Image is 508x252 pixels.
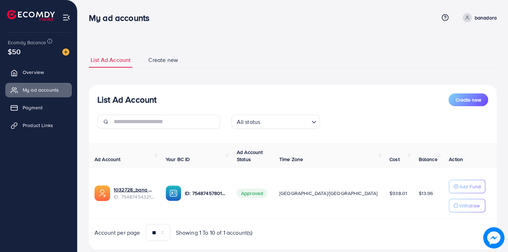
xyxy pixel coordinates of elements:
a: banadora [460,13,497,22]
a: Payment [5,101,72,115]
span: My ad accounts [23,86,59,93]
h3: My ad accounts [89,13,155,23]
button: Withdraw [449,199,485,212]
img: menu [62,13,70,22]
img: ic-ba-acc.ded83a64.svg [166,185,181,201]
p: Add Fund [459,182,481,191]
span: Account per page [95,229,140,237]
span: $13.96 [419,190,433,197]
input: Search for option [262,115,308,127]
span: Approved [237,189,267,198]
a: My ad accounts [5,83,72,97]
span: Ad Account [95,156,121,163]
span: List Ad Account [91,56,131,64]
a: Product Links [5,118,72,132]
span: Showing 1 To 10 of 1 account(s) [176,229,253,237]
span: $938.01 [389,190,407,197]
a: Overview [5,65,72,79]
span: $50 [8,46,21,57]
button: Create new [449,93,488,106]
span: Time Zone [279,156,303,163]
span: Action [449,156,463,163]
span: Your BC ID [166,156,190,163]
span: Product Links [23,122,53,129]
span: Create new [456,96,481,103]
span: Overview [23,69,44,76]
a: 1032728_bana dor ad account 1_1757579407255 [114,186,154,193]
span: Cost [389,156,400,163]
div: <span class='underline'>1032728_bana dor ad account 1_1757579407255</span></br>7548745432170184711 [114,186,154,201]
p: Withdraw [459,201,480,210]
span: [GEOGRAPHIC_DATA]/[GEOGRAPHIC_DATA] [279,190,378,197]
img: image [62,48,69,56]
span: Create new [148,56,178,64]
span: Payment [23,104,42,111]
span: Ecomdy Balance [8,39,46,46]
span: All status [235,117,262,127]
img: logo [7,10,55,21]
span: Balance [419,156,438,163]
p: ID: 7548745780125483025 [185,189,226,197]
span: Ad Account Status [237,149,263,163]
button: Add Fund [449,180,485,193]
p: banadora [475,13,497,22]
img: image [483,227,504,248]
div: Search for option [232,115,320,129]
span: ID: 7548745432170184711 [114,193,154,200]
img: ic-ads-acc.e4c84228.svg [95,185,110,201]
h3: List Ad Account [97,94,156,105]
